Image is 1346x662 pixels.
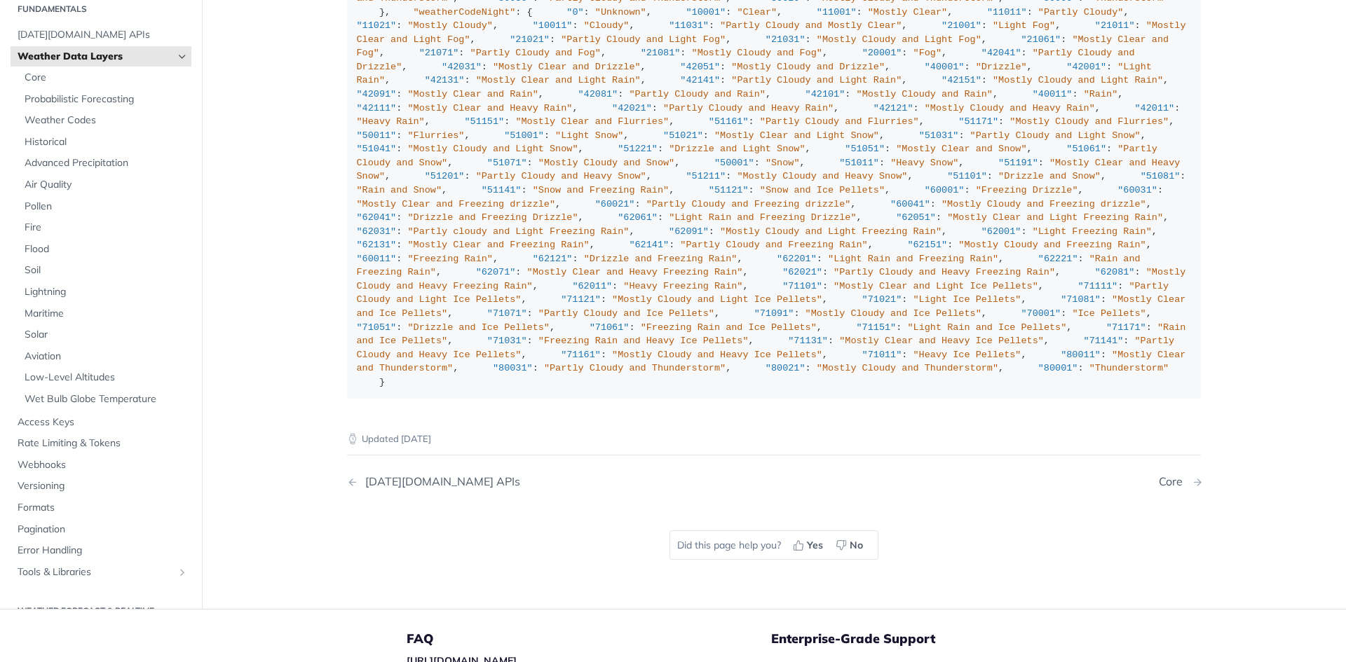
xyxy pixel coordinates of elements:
[720,226,941,237] span: "Mostly Cloudy and Light Freezing Rain"
[896,144,1026,154] span: "Mostly Clear and Snow"
[538,336,749,346] span: "Freezing Rain and Heavy Ice Pellets"
[25,113,188,127] span: Weather Codes
[595,7,646,18] span: "Unknown"
[419,48,459,58] span: "21071"
[714,158,754,168] span: "50001"
[11,562,191,583] a: Tools & LibrariesShow subpages for Tools & Libraries
[958,240,1146,250] span: "Mostly Cloudy and Freezing Rain"
[357,48,1141,72] span: "Partly Cloudy and Drizzle"
[25,328,188,342] span: Solar
[890,158,958,168] span: "Heavy Snow"
[18,50,173,64] span: Weather Data Layers
[1141,171,1181,181] span: "51081"
[18,28,188,42] span: [DATE][DOMAIN_NAME] APIs
[981,48,1021,58] span: "42041"
[805,308,981,319] span: "Mostly Cloudy and Ice Pellets"
[25,371,188,385] span: Low-Level Altitudes
[425,171,465,181] span: "51201"
[1021,308,1061,319] span: "70001"
[25,392,188,406] span: Wet Bulb Globe Temperature
[357,130,397,141] span: "50011"
[544,363,726,373] span: "Partly Cloudy and Thunderstorm"
[766,34,805,45] span: "21031"
[771,630,1099,647] h5: Enterprise-Grade Support
[692,48,822,58] span: "Mostly Cloudy and Fog"
[1066,144,1106,154] span: "51061"
[476,267,516,277] span: "62071"
[18,368,191,389] a: Low-Level Altitudes
[686,171,726,181] span: "51211"
[925,62,965,72] span: "40001"
[555,130,623,141] span: "Light Snow"
[18,436,188,450] span: Rate Limiting & Tokens
[25,71,188,85] span: Core
[720,20,902,31] span: "Partly Cloudy and Mostly Clear"
[533,185,669,195] span: "Snow and Freezing Rain"
[981,226,1021,237] span: "62001"
[862,294,902,305] span: "71021"
[1061,350,1101,360] span: "80011"
[1009,116,1169,127] span: "Mostly Cloudy and Flurries"
[925,185,965,195] span: "60001"
[561,34,726,45] span: "Partly Cloudy and Light Fog"
[641,322,817,333] span: "Freezing Rain and Ice Pellets"
[25,221,188,235] span: Fire
[357,20,397,31] span: "11021"
[18,565,173,579] span: Tools & Libraries
[11,519,191,540] a: Pagination
[25,157,188,171] span: Advanced Precipitation
[817,363,998,373] span: "Mostly Cloudy and Thunderstorm"
[1084,89,1118,99] span: "Rain"
[482,185,522,195] span: "51141"
[618,212,658,223] span: "62061"
[18,153,191,174] a: Advanced Precipitation
[993,75,1163,85] span: "Mostly Cloudy and Light Rain"
[641,48,681,58] span: "21081"
[407,212,578,223] span: "Drizzle and Freezing Drizzle"
[731,75,902,85] span: "Partly Cloudy and Light Rain"
[1078,281,1117,291] span: "71111"
[834,267,1055,277] span: "Partly Cloudy and Heavy Freezing Rain"
[487,308,527,319] span: "71071"
[11,540,191,561] a: Error Handling
[777,254,817,264] span: "62201"
[11,497,191,518] a: Formats
[561,350,601,360] span: "71161"
[958,116,998,127] span: "51171"
[862,350,902,360] span: "71011"
[11,3,191,15] h2: Fundamentals
[766,158,800,168] span: "Snow"
[839,158,879,168] span: "51011"
[18,239,191,260] a: Flood
[873,103,913,113] span: "42121"
[1159,475,1201,488] a: Next Page: Core
[817,34,981,45] span: "Mostly Cloudy and Light Fog"
[18,346,191,367] a: Aviation
[612,294,822,305] span: "Mostly Cloudy and Light Ice Pellets"
[357,322,397,333] span: "71051"
[18,501,188,515] span: Formats
[766,363,805,373] span: "80021"
[407,89,538,99] span: "Mostly Clear and Rain"
[18,523,188,537] span: Pagination
[357,226,397,237] span: "62031"
[25,135,188,149] span: Historical
[407,254,493,264] span: "Freezing Rain"
[18,196,191,217] a: Pollen
[357,212,397,223] span: "62041"
[714,130,879,141] span: "Mostly Clear and Light Snow"
[25,285,188,299] span: Lightning
[25,264,188,278] span: Soil
[584,20,630,31] span: "Cloudy"
[1066,62,1106,72] span: "42001"
[538,308,714,319] span: "Partly Cloudy and Ice Pellets"
[538,158,674,168] span: "Mostly Cloudy and Snow"
[805,89,845,99] span: "42101"
[18,415,188,429] span: Access Keys
[976,62,1027,72] span: "Drizzle"
[425,75,465,85] span: "42131"
[1159,475,1190,488] div: Core
[828,254,998,264] span: "Light Rain and Freezing Rain"
[669,226,709,237] span: "62091"
[817,7,857,18] span: "11001"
